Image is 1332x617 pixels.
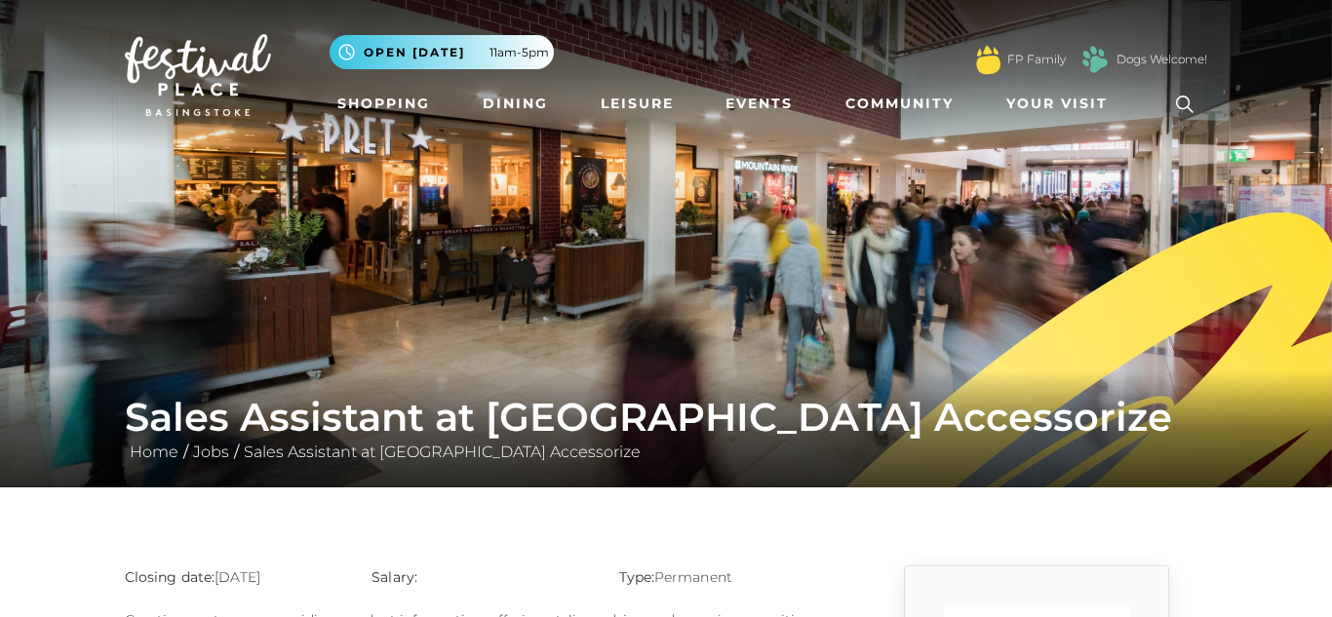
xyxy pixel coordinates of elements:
strong: Salary: [372,568,417,586]
button: Open [DATE] 11am-5pm [330,35,554,69]
h1: Sales Assistant at [GEOGRAPHIC_DATA] Accessorize [125,394,1207,441]
a: Your Visit [999,86,1125,122]
a: Events [718,86,801,122]
span: Your Visit [1006,94,1108,114]
strong: Closing date: [125,568,215,586]
a: Leisure [593,86,682,122]
a: Home [125,443,183,461]
div: / / [110,394,1222,464]
span: Open [DATE] [364,44,465,61]
a: Shopping [330,86,438,122]
p: [DATE] [125,565,342,589]
span: 11am-5pm [490,44,549,61]
a: FP Family [1007,51,1066,68]
a: Sales Assistant at [GEOGRAPHIC_DATA] Accessorize [239,443,646,461]
p: Permanent [619,565,837,589]
img: Festival Place Logo [125,34,271,116]
a: Dogs Welcome! [1117,51,1207,68]
a: Jobs [188,443,234,461]
strong: Type: [619,568,654,586]
a: Community [838,86,961,122]
a: Dining [475,86,556,122]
